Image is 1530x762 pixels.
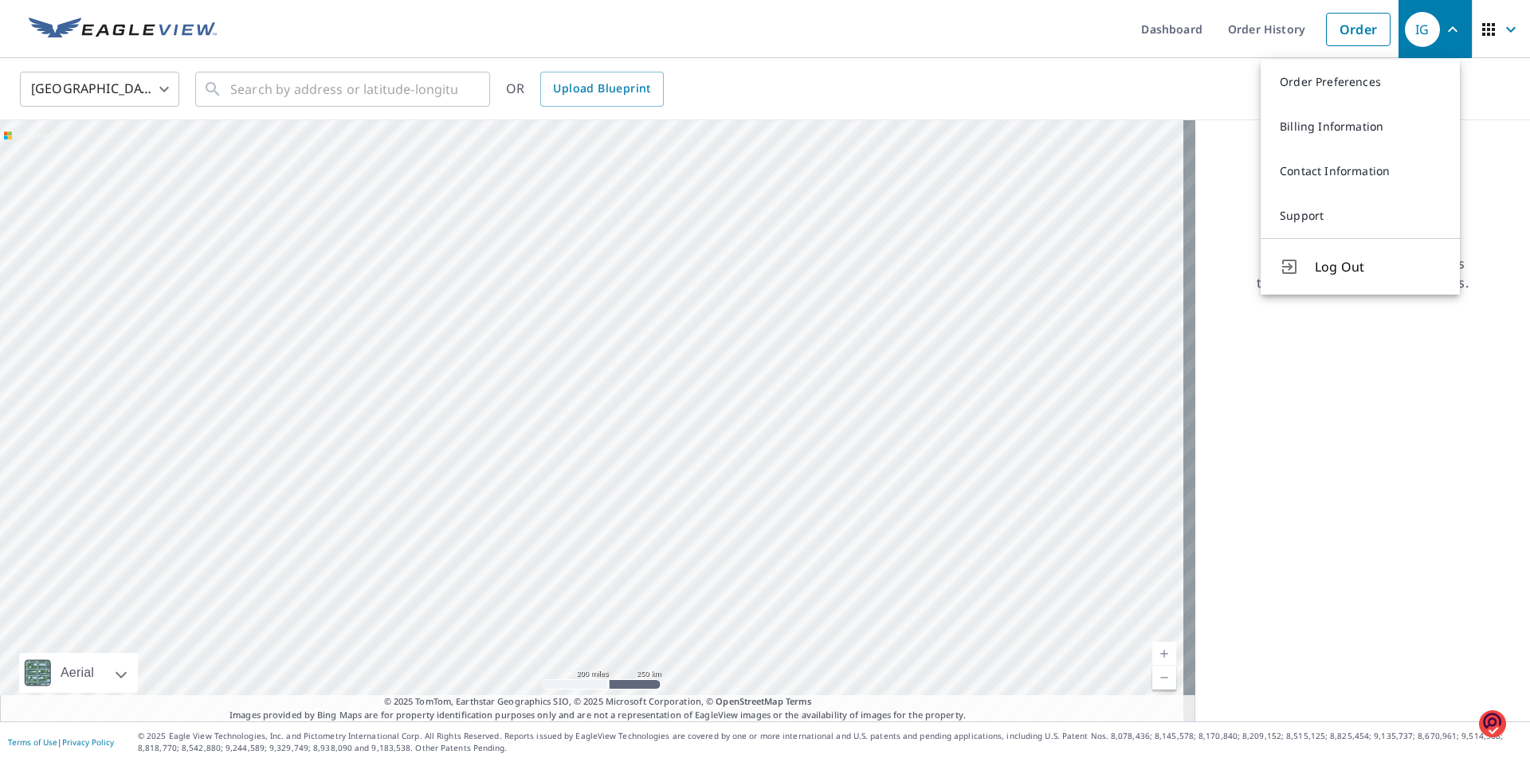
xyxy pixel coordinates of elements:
[1261,149,1460,193] a: Contact Information
[56,653,99,693] div: Aerial
[138,730,1522,754] p: © 2025 Eagle View Technologies, Inc. and Pictometry International Corp. All Rights Reserved. Repo...
[1326,13,1391,46] a: Order
[62,737,114,748] a: Privacy Policy
[1256,254,1469,292] p: Searching for a property address to view a list of available products.
[1152,666,1176,690] a: Current Level 5, Zoom Out
[1479,709,1506,738] img: o1IwAAAABJRU5ErkJggg==
[1261,104,1460,149] a: Billing Information
[230,67,457,111] input: Search by address or latitude-longitude
[1405,12,1440,47] div: IG
[8,737,114,747] p: |
[384,695,812,709] span: © 2025 TomTom, Earthstar Geographics SIO, © 2025 Microsoft Corporation, ©
[1261,193,1460,238] a: Support
[1261,60,1460,104] a: Order Preferences
[20,67,179,111] div: [GEOGRAPHIC_DATA]
[29,18,217,41] img: EV Logo
[1261,238,1460,295] button: Log Out
[506,72,664,107] div: OR
[8,737,57,748] a: Terms of Use
[1152,642,1176,666] a: Current Level 5, Zoom In
[19,653,138,693] div: Aerial
[553,79,650,99] span: Upload Blueprint
[540,72,663,107] a: Upload Blueprint
[1315,257,1441,276] span: Log Out
[716,695,783,707] a: OpenStreetMap
[786,695,812,707] a: Terms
